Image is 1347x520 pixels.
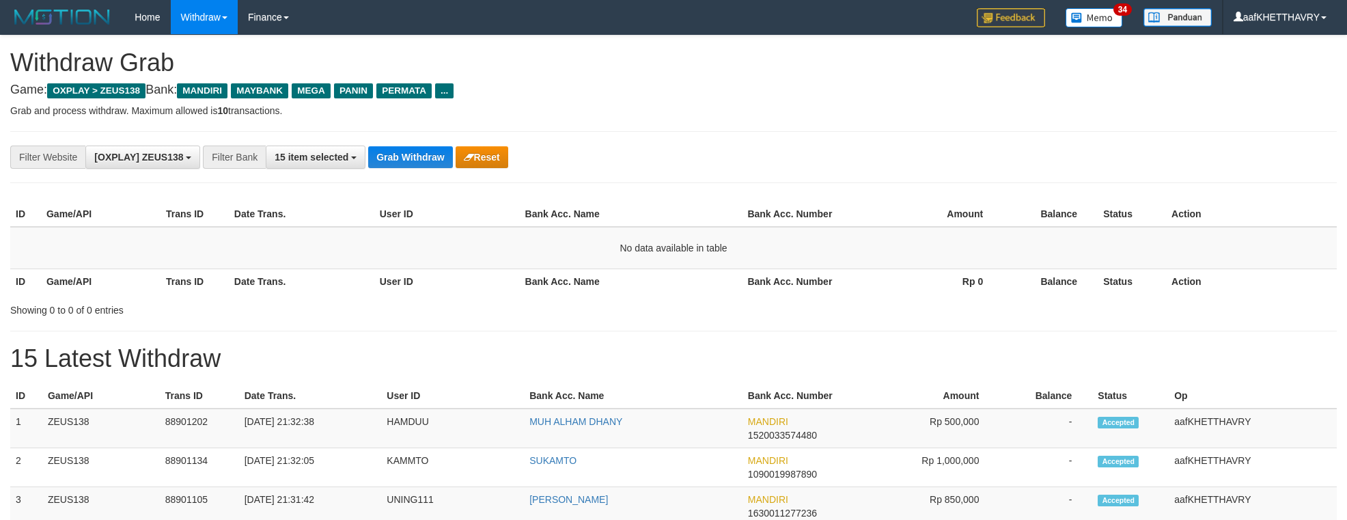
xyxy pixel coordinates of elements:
[376,83,432,98] span: PERMATA
[456,146,508,168] button: Reset
[10,227,1337,269] td: No data available in table
[42,383,160,409] th: Game/API
[748,494,788,505] span: MANDIRI
[1169,409,1337,448] td: aafKHETTHAVRY
[1098,202,1166,227] th: Status
[381,409,524,448] td: HAMDUU
[85,146,200,169] button: [OXPLAY] ZEUS138
[10,383,42,409] th: ID
[748,469,817,480] span: Copy 1090019987890 to clipboard
[239,448,382,487] td: [DATE] 21:32:05
[334,83,373,98] span: PANIN
[1166,202,1337,227] th: Action
[999,383,1092,409] th: Balance
[1003,269,1098,294] th: Balance
[292,83,331,98] span: MEGA
[231,83,288,98] span: MAYBANK
[1169,383,1337,409] th: Op
[435,83,454,98] span: ...
[381,383,524,409] th: User ID
[10,104,1337,118] p: Grab and process withdraw. Maximum allowed is transactions.
[861,383,1000,409] th: Amount
[529,455,577,466] a: SUKAMTO
[229,269,374,294] th: Date Trans.
[529,494,608,505] a: [PERSON_NAME]
[10,202,41,227] th: ID
[861,448,1000,487] td: Rp 1,000,000
[47,83,145,98] span: OXPLAY > ZEUS138
[1098,417,1139,428] span: Accepted
[368,146,452,168] button: Grab Withdraw
[10,298,551,317] div: Showing 0 to 0 of 0 entries
[524,383,742,409] th: Bank Acc. Name
[742,269,861,294] th: Bank Acc. Number
[520,269,742,294] th: Bank Acc. Name
[1098,269,1166,294] th: Status
[42,448,160,487] td: ZEUS138
[999,409,1092,448] td: -
[742,383,861,409] th: Bank Acc. Number
[41,269,161,294] th: Game/API
[239,383,382,409] th: Date Trans.
[203,146,266,169] div: Filter Bank
[748,455,788,466] span: MANDIRI
[94,152,183,163] span: [OXPLAY] ZEUS138
[374,269,520,294] th: User ID
[1169,448,1337,487] td: aafKHETTHAVRY
[10,83,1337,97] h4: Game: Bank:
[1113,3,1132,16] span: 34
[1003,202,1098,227] th: Balance
[10,49,1337,77] h1: Withdraw Grab
[374,202,520,227] th: User ID
[42,409,160,448] td: ZEUS138
[861,202,1003,227] th: Amount
[1066,8,1123,27] img: Button%20Memo.svg
[160,409,239,448] td: 88901202
[748,508,817,519] span: Copy 1630011277236 to clipboard
[217,105,228,116] strong: 10
[10,269,41,294] th: ID
[177,83,227,98] span: MANDIRI
[520,202,742,227] th: Bank Acc. Name
[10,7,114,27] img: MOTION_logo.png
[381,448,524,487] td: KAMMTO
[861,269,1003,294] th: Rp 0
[10,345,1337,372] h1: 15 Latest Withdraw
[1143,8,1212,27] img: panduan.png
[742,202,861,227] th: Bank Acc. Number
[160,448,239,487] td: 88901134
[1166,269,1337,294] th: Action
[529,416,622,427] a: MUH ALHAM DHANY
[1098,495,1139,506] span: Accepted
[239,409,382,448] td: [DATE] 21:32:38
[161,269,229,294] th: Trans ID
[160,383,239,409] th: Trans ID
[229,202,374,227] th: Date Trans.
[748,416,788,427] span: MANDIRI
[1098,456,1139,467] span: Accepted
[275,152,348,163] span: 15 item selected
[1092,383,1169,409] th: Status
[41,202,161,227] th: Game/API
[10,409,42,448] td: 1
[748,430,817,441] span: Copy 1520033574480 to clipboard
[161,202,229,227] th: Trans ID
[977,8,1045,27] img: Feedback.jpg
[266,146,365,169] button: 15 item selected
[861,409,1000,448] td: Rp 500,000
[10,146,85,169] div: Filter Website
[999,448,1092,487] td: -
[10,448,42,487] td: 2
